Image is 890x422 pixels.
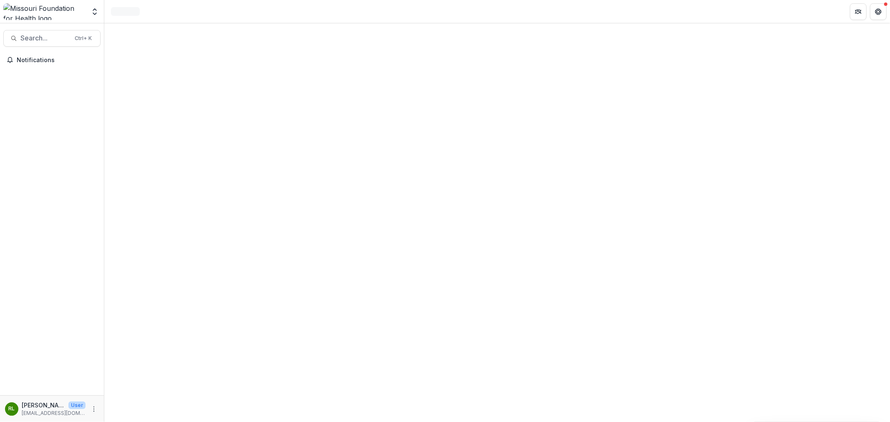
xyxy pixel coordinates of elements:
[108,5,143,18] nav: breadcrumb
[9,406,15,412] div: Rebekah Lerch
[870,3,887,20] button: Get Help
[22,409,86,417] p: [EMAIL_ADDRESS][DOMAIN_NAME]
[3,53,101,67] button: Notifications
[3,30,101,47] button: Search...
[22,401,65,409] p: [PERSON_NAME]
[3,3,86,20] img: Missouri Foundation for Health logo
[89,3,101,20] button: Open entity switcher
[89,404,99,414] button: More
[850,3,867,20] button: Partners
[68,402,86,409] p: User
[20,34,70,42] span: Search...
[17,57,97,64] span: Notifications
[73,34,93,43] div: Ctrl + K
